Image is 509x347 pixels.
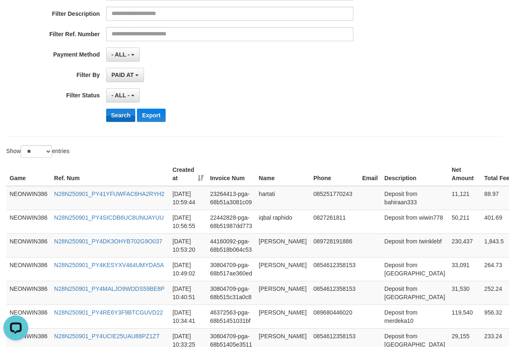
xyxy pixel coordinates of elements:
[207,257,256,281] td: 30804709-pga-68b517ae360ed
[54,309,163,316] a: N28N250901_PY4RE6Y3F9BTCGUVD22
[381,162,449,186] th: Description
[310,210,359,233] td: 0827261811
[381,305,449,328] td: Deposit from merdeka10
[54,262,164,268] a: N28N250901_PY4KESYXV464UMYDA5A
[169,233,207,257] td: [DATE] 10:53:20
[6,186,51,210] td: NEONWIN386
[3,3,28,28] button: Open LiveChat chat widget
[21,145,52,158] select: Showentries
[106,68,144,82] button: PAID AT
[207,233,256,257] td: 44160092-pga-68b518b064c53
[6,305,51,328] td: NEONWIN386
[169,186,207,210] td: [DATE] 10:59:44
[256,305,310,328] td: [PERSON_NAME]
[448,305,481,328] td: 119,540
[310,257,359,281] td: 0854612358153
[51,162,169,186] th: Ref. Num
[256,281,310,305] td: [PERSON_NAME]
[112,92,130,99] span: - ALL -
[310,233,359,257] td: 089728191886
[381,233,449,257] td: Deposit from twinklebf
[54,333,160,340] a: N28N250901_PY4UCIE25UAU88PZ1ZT
[6,210,51,233] td: NEONWIN386
[54,285,164,292] a: N28N250901_PY4MALJO9WDDS59BE8P
[54,238,162,245] a: N28N250901_PY4DK3OHYB702G9O037
[381,210,449,233] td: Deposit from wiwin778
[310,305,359,328] td: 089680446020
[381,257,449,281] td: Deposit from [GEOGRAPHIC_DATA]
[207,210,256,233] td: 22442828-pga-68b51987dd773
[106,47,140,62] button: - ALL -
[6,257,51,281] td: NEONWIN386
[256,233,310,257] td: [PERSON_NAME]
[169,162,207,186] th: Created at: activate to sort column ascending
[169,305,207,328] td: [DATE] 10:34:41
[256,162,310,186] th: Name
[207,281,256,305] td: 30804709-pga-68b515c31a0c8
[54,191,164,197] a: N28N250901_PY41YFUWFAC6HA2RYH2
[54,214,164,221] a: N28N250901_PY4SICDB6UC8UNUAYUU
[381,186,449,210] td: Deposit from bahiraan333
[256,257,310,281] td: [PERSON_NAME]
[310,186,359,210] td: 085251770243
[448,233,481,257] td: 230,437
[169,210,207,233] td: [DATE] 10:56:55
[112,72,134,78] span: PAID AT
[106,88,140,102] button: - ALL -
[169,257,207,281] td: [DATE] 10:49:02
[448,210,481,233] td: 50,211
[6,233,51,257] td: NEONWIN386
[207,186,256,210] td: 23264413-pga-68b51a3081c09
[207,162,256,186] th: Invoice Num
[381,281,449,305] td: Deposit from [GEOGRAPHIC_DATA]
[137,109,165,122] button: Export
[169,281,207,305] td: [DATE] 10:40:51
[256,186,310,210] td: hartati
[207,305,256,328] td: 46372563-pga-68b51451031bf
[448,257,481,281] td: 33,091
[448,162,481,186] th: Net Amount
[6,281,51,305] td: NEONWIN386
[310,281,359,305] td: 0854612358153
[106,109,136,122] button: Search
[310,162,359,186] th: Phone
[112,51,130,58] span: - ALL -
[6,145,70,158] label: Show entries
[256,210,310,233] td: iqbal raphido
[448,186,481,210] td: 11,121
[6,162,51,186] th: Game
[448,281,481,305] td: 31,530
[359,162,381,186] th: Email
